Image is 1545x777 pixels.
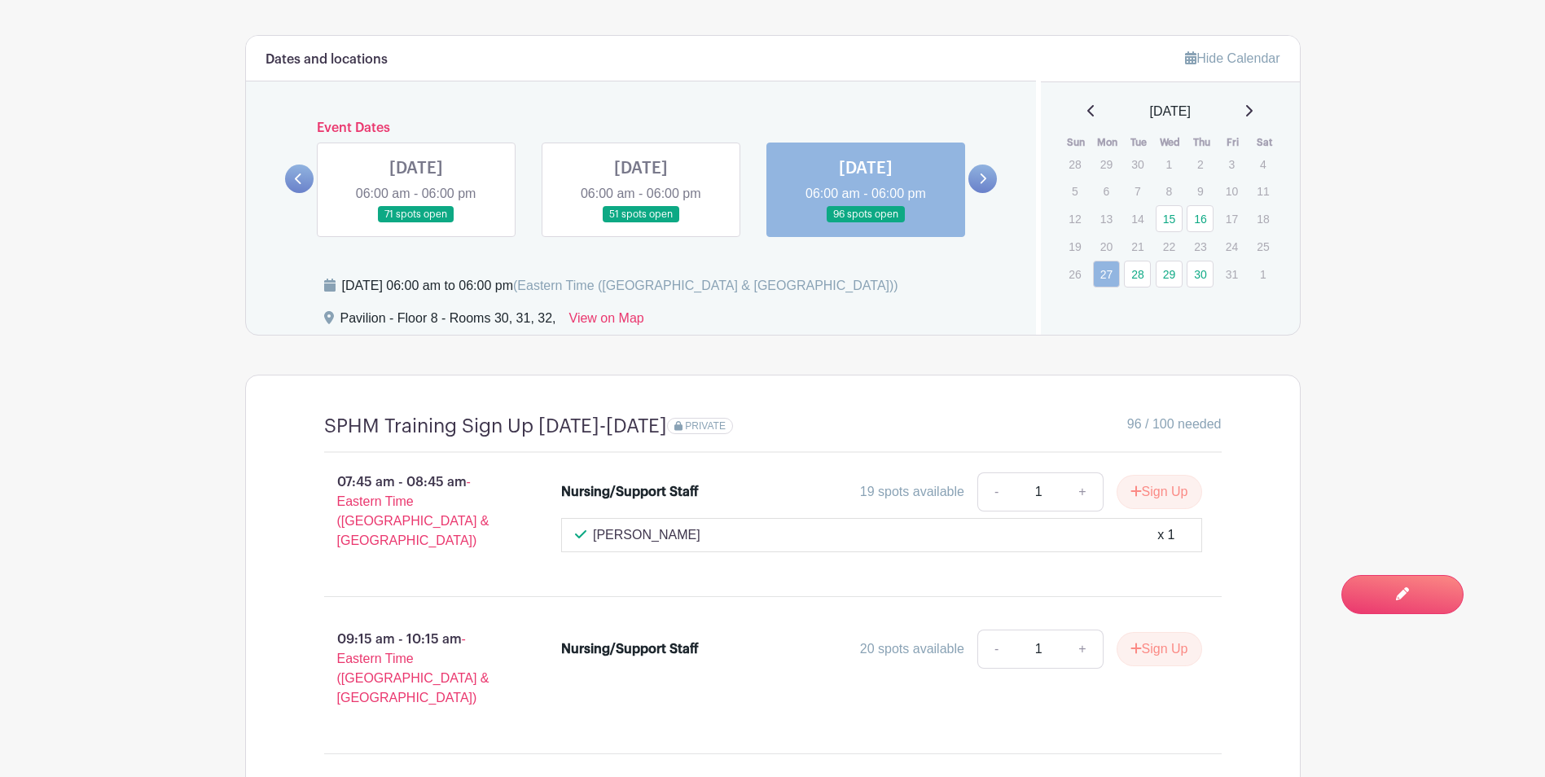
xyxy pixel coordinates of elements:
[337,632,489,705] span: - Eastern Time ([GEOGRAPHIC_DATA] & [GEOGRAPHIC_DATA])
[977,630,1015,669] a: -
[1093,151,1120,177] p: 29
[860,482,964,502] div: 19 spots available
[1249,151,1276,177] p: 4
[1093,206,1120,231] p: 13
[340,309,556,335] div: Pavilion - Floor 8 - Rooms 30, 31, 32,
[1124,178,1151,204] p: 7
[1061,178,1088,204] p: 5
[1123,134,1155,151] th: Tue
[1061,151,1088,177] p: 28
[1062,630,1103,669] a: +
[1187,261,1214,288] a: 30
[1185,51,1279,65] a: Hide Calendar
[1092,134,1124,151] th: Mon
[1249,178,1276,204] p: 11
[1156,205,1183,232] a: 15
[685,420,726,432] span: PRIVATE
[1249,234,1276,259] p: 25
[1218,134,1249,151] th: Fri
[1249,261,1276,287] p: 1
[1061,261,1088,287] p: 26
[1156,151,1183,177] p: 1
[1124,261,1151,288] a: 28
[977,472,1015,511] a: -
[1061,234,1088,259] p: 19
[1156,261,1183,288] a: 29
[561,482,699,502] div: Nursing/Support Staff
[1150,102,1191,121] span: [DATE]
[1218,206,1245,231] p: 17
[1093,234,1120,259] p: 20
[1186,134,1218,151] th: Thu
[342,276,898,296] div: [DATE] 06:00 am to 06:00 pm
[1218,151,1245,177] p: 3
[298,466,536,557] p: 07:45 am - 08:45 am
[561,639,699,659] div: Nursing/Support Staff
[266,52,388,68] h6: Dates and locations
[1218,234,1245,259] p: 24
[1187,205,1214,232] a: 16
[593,525,700,545] p: [PERSON_NAME]
[860,639,964,659] div: 20 spots available
[513,279,898,292] span: (Eastern Time ([GEOGRAPHIC_DATA] & [GEOGRAPHIC_DATA]))
[1156,234,1183,259] p: 22
[314,121,969,136] h6: Event Dates
[1155,134,1187,151] th: Wed
[1187,178,1214,204] p: 9
[1093,261,1120,288] a: 27
[1218,261,1245,287] p: 31
[1061,206,1088,231] p: 12
[1062,472,1103,511] a: +
[1124,234,1151,259] p: 21
[1127,415,1222,434] span: 96 / 100 needed
[1187,234,1214,259] p: 23
[337,475,489,547] span: - Eastern Time ([GEOGRAPHIC_DATA] & [GEOGRAPHIC_DATA])
[1249,206,1276,231] p: 18
[1093,178,1120,204] p: 6
[1124,206,1151,231] p: 14
[324,415,667,438] h4: SPHM Training Sign Up [DATE]-[DATE]
[1060,134,1092,151] th: Sun
[1218,178,1245,204] p: 10
[1117,632,1202,666] button: Sign Up
[1187,151,1214,177] p: 2
[1249,134,1280,151] th: Sat
[298,623,536,714] p: 09:15 am - 10:15 am
[1124,151,1151,177] p: 30
[1117,475,1202,509] button: Sign Up
[569,309,644,335] a: View on Map
[1156,178,1183,204] p: 8
[1157,525,1174,545] div: x 1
